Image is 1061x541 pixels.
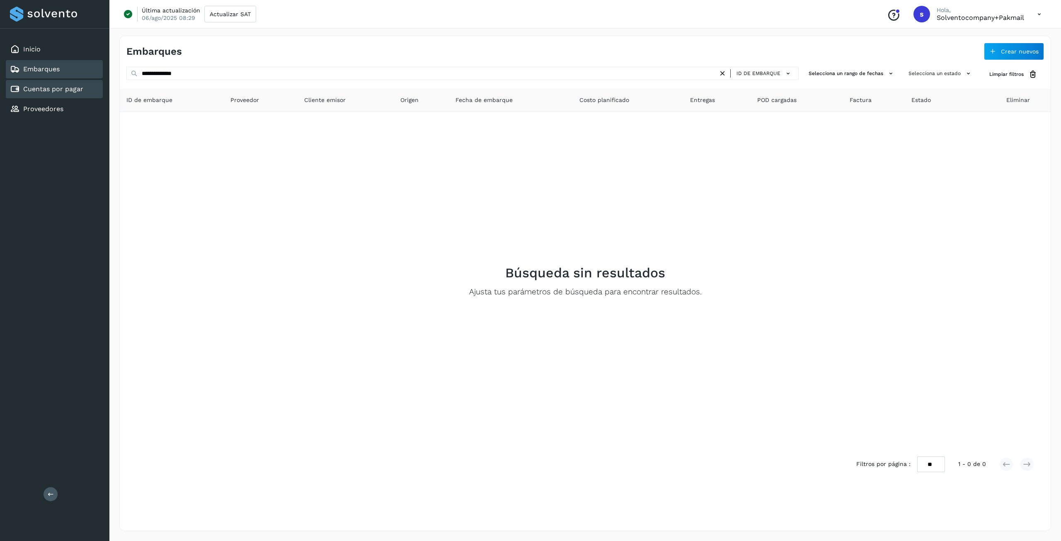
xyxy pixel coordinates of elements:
p: 06/ago/2025 08:29 [142,14,195,22]
button: Selecciona un estado [905,67,976,80]
span: Cliente emisor [304,96,346,104]
span: Entregas [690,96,715,104]
a: Embarques [23,65,60,73]
span: ID de embarque [126,96,172,104]
div: Proveedores [6,100,103,118]
div: Cuentas por pagar [6,80,103,98]
button: ID de embarque [734,68,795,80]
a: Proveedores [23,105,63,113]
span: Filtros por página : [856,460,911,468]
span: ID de embarque [736,70,780,77]
button: Actualizar SAT [204,6,256,22]
p: Hola, [937,7,1024,14]
p: Última actualización [142,7,200,14]
span: 1 - 0 de 0 [958,460,986,468]
span: Crear nuevos [1001,49,1039,54]
div: Inicio [6,40,103,58]
span: Factura [850,96,872,104]
button: Crear nuevos [984,43,1044,60]
span: Proveedor [230,96,259,104]
div: Embarques [6,60,103,78]
button: Selecciona un rango de fechas [805,67,899,80]
span: Actualizar SAT [210,11,251,17]
p: Ajusta tus parámetros de búsqueda para encontrar resultados. [469,287,702,297]
span: Eliminar [1006,96,1030,104]
span: POD cargadas [757,96,797,104]
h2: Búsqueda sin resultados [505,265,665,281]
p: solventocompany+pakmail [937,14,1024,22]
a: Inicio [23,45,41,53]
span: Origen [400,96,419,104]
span: Costo planificado [579,96,629,104]
span: Limpiar filtros [989,70,1024,78]
span: Estado [911,96,931,104]
span: Fecha de embarque [455,96,513,104]
button: Limpiar filtros [983,67,1044,82]
h4: Embarques [126,46,182,58]
a: Cuentas por pagar [23,85,83,93]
